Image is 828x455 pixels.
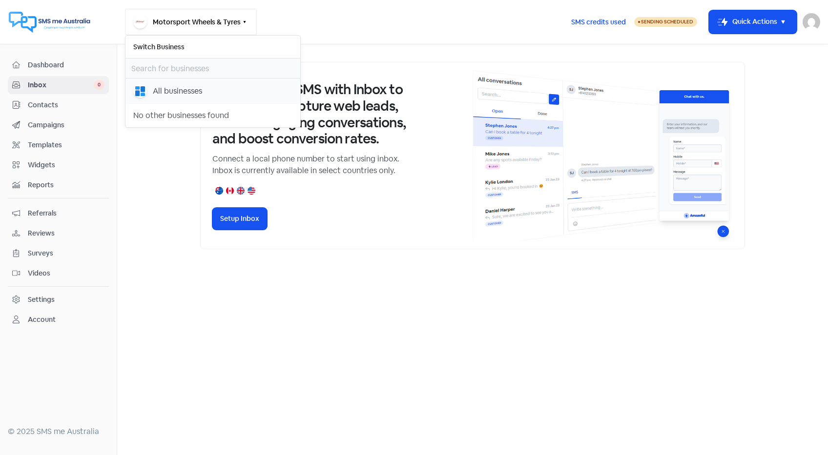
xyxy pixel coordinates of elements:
[8,224,109,242] a: Reviews
[94,80,104,90] span: 0
[28,120,104,130] span: Campaigns
[473,70,733,241] img: inbox-default-image-2.png
[125,36,300,58] h6: Switch Business
[8,156,109,174] a: Widgets
[28,208,104,218] span: Referrals
[28,248,104,258] span: Surveys
[634,16,697,28] a: Sending Scheduled
[153,85,202,97] div: All businesses
[237,187,245,195] img: united-kingdom.png
[8,96,109,114] a: Contacts
[8,136,109,154] a: Templates
[125,79,300,104] button: All businesses
[226,187,234,195] img: canada.png
[8,176,109,194] a: Reports
[28,315,56,325] div: Account
[641,19,693,25] span: Sending Scheduled
[28,140,104,150] span: Templates
[125,104,300,127] div: No other businesses found
[709,10,797,34] button: Quick Actions
[28,60,104,70] span: Dashboard
[8,204,109,222] a: Referrals
[212,81,408,147] h3: Enable 2-way SMS with Inbox to effortlessly capture web leads, sustain engaging conversations, an...
[571,17,626,27] span: SMS credits used
[28,268,104,278] span: Videos
[28,80,94,90] span: Inbox
[248,187,255,195] img: united-states.png
[28,228,104,238] span: Reviews
[8,56,109,74] a: Dashboard
[212,208,267,230] button: Setup Inbox
[8,311,109,329] a: Account
[28,295,55,305] div: Settings
[125,9,257,35] button: Motorsport Wheels & Tyres
[563,16,634,26] a: SMS credits used
[803,13,820,31] img: User
[28,180,104,190] span: Reports
[8,426,109,437] div: © 2025 SMS me Australia
[8,244,109,262] a: Surveys
[212,153,408,177] p: Connect a local phone number to start using inbox. Inbox is currently available in select countri...
[8,116,109,134] a: Campaigns
[125,59,300,78] input: Search for businesses
[215,187,223,195] img: australia.png
[8,76,109,94] a: Inbox 0
[8,264,109,282] a: Videos
[8,291,109,309] a: Settings
[28,100,104,110] span: Contacts
[28,160,104,170] span: Widgets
